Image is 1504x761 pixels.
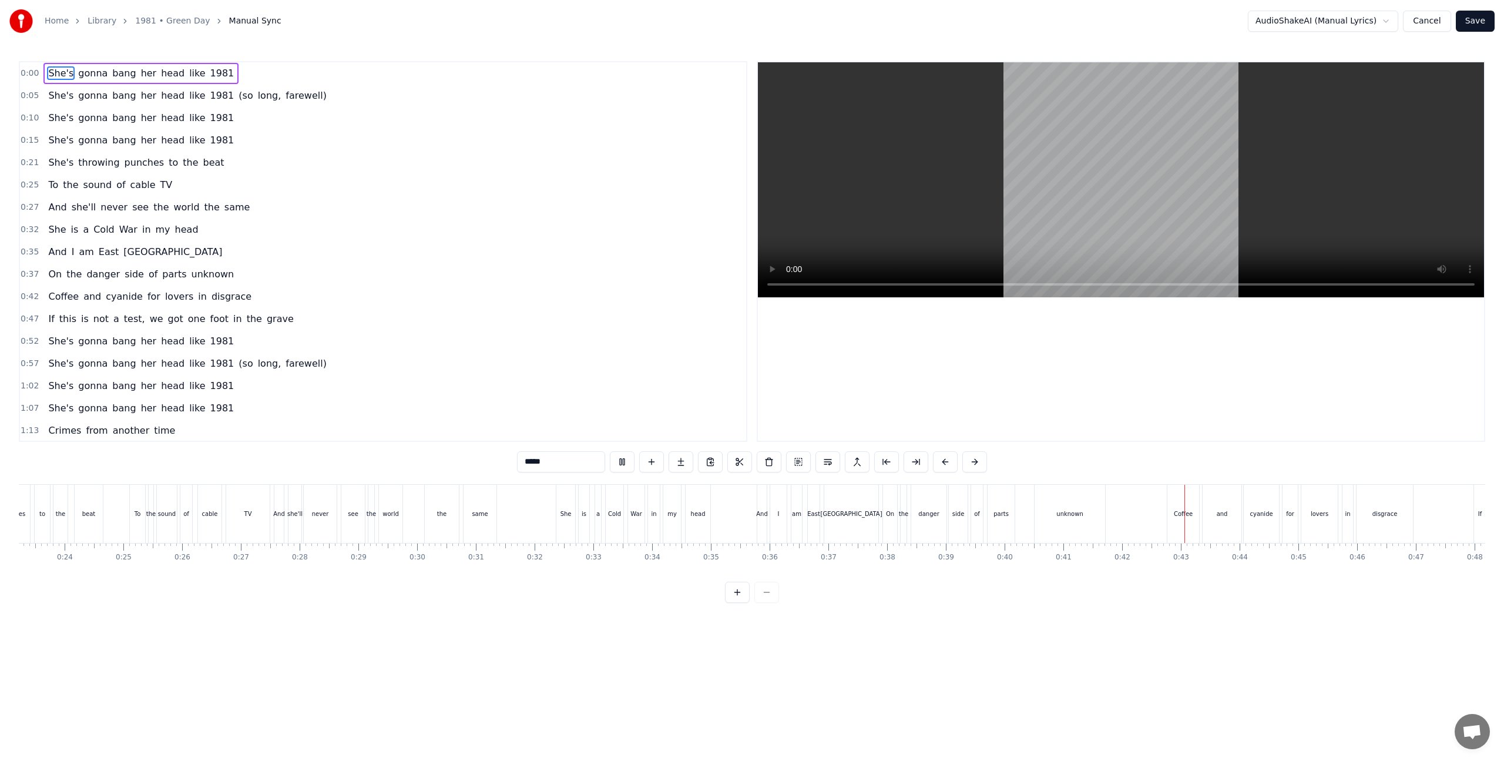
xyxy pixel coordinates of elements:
[47,133,75,147] span: She's
[527,553,543,562] div: 0:32
[232,312,243,326] span: in
[152,200,170,214] span: the
[47,111,75,125] span: She's
[140,111,158,125] span: her
[762,553,778,562] div: 0:36
[56,509,65,518] div: the
[472,509,488,518] div: same
[1372,509,1398,518] div: disgrace
[209,401,236,415] span: 1981
[77,357,109,370] span: gonna
[190,267,236,281] span: unknown
[21,358,39,370] span: 0:57
[77,89,109,102] span: gonna
[167,156,179,169] span: to
[244,509,252,518] div: TV
[160,401,186,415] span: head
[312,509,329,518] div: never
[209,89,236,102] span: 1981
[85,267,121,281] span: danger
[703,553,719,562] div: 0:35
[172,200,200,214] span: world
[209,379,236,393] span: 1981
[1478,509,1482,518] div: If
[92,223,116,236] span: Cold
[1403,11,1451,32] button: Cancel
[820,509,882,518] div: [GEOGRAPHIC_DATA]
[174,223,200,236] span: head
[77,133,109,147] span: gonna
[47,66,75,80] span: She's
[77,334,109,348] span: gonna
[918,509,939,518] div: danger
[287,509,303,518] div: she'll
[47,312,55,326] span: If
[1056,553,1072,562] div: 0:41
[630,509,642,518] div: War
[112,424,151,437] span: another
[123,267,145,281] span: side
[141,223,152,236] span: in
[47,379,75,393] span: She's
[149,312,164,326] span: we
[1217,509,1228,518] div: and
[111,334,137,348] span: bang
[21,403,39,414] span: 1:07
[437,509,446,518] div: the
[47,200,68,214] span: And
[161,267,187,281] span: parts
[1114,553,1130,562] div: 0:42
[778,509,780,518] div: I
[146,509,156,518] div: the
[183,509,189,518] div: of
[952,509,965,518] div: side
[938,553,954,562] div: 0:39
[47,178,59,192] span: To
[202,509,218,518] div: cable
[667,509,677,518] div: my
[47,334,75,348] span: She's
[70,223,80,236] span: is
[21,380,39,392] span: 1:02
[153,424,176,437] span: time
[21,135,39,146] span: 0:15
[98,245,120,259] span: East
[39,509,45,518] div: to
[209,312,230,326] span: foot
[223,200,251,214] span: same
[70,245,76,259] span: I
[92,312,110,326] span: not
[351,553,367,562] div: 0:29
[80,312,90,326] span: is
[160,89,186,102] span: head
[1349,553,1365,562] div: 0:46
[1311,509,1328,518] div: lovers
[596,509,600,518] div: a
[167,312,184,326] span: got
[21,157,39,169] span: 0:21
[257,357,283,370] span: long,
[209,66,236,80] span: 1981
[122,245,223,259] span: [GEOGRAPHIC_DATA]
[821,553,837,562] div: 0:37
[47,357,75,370] span: She's
[1408,553,1424,562] div: 0:47
[348,509,358,518] div: see
[608,509,621,518] div: Cold
[1250,509,1273,518] div: cyanide
[586,553,602,562] div: 0:33
[111,89,137,102] span: bang
[174,553,190,562] div: 0:26
[1455,714,1490,749] a: Open chat
[160,357,186,370] span: head
[105,290,144,303] span: cyanide
[209,133,236,147] span: 1981
[792,509,801,518] div: am
[111,379,137,393] span: bang
[131,200,150,214] span: see
[202,156,225,169] span: beat
[47,223,67,236] span: She
[1173,553,1189,562] div: 0:43
[158,509,176,518] div: sound
[974,509,980,518] div: of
